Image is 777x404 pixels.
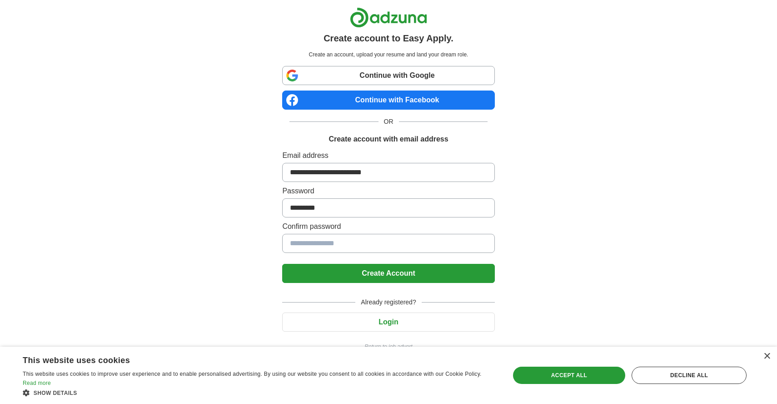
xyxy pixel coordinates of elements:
div: Close [763,353,770,360]
label: Email address [282,150,494,161]
h1: Create account to Easy Apply. [324,31,453,45]
button: Create Account [282,264,494,283]
button: Login [282,313,494,332]
div: Show details [23,388,495,397]
h1: Create account with email address [329,134,448,145]
a: Continue with Google [282,66,494,85]
label: Confirm password [282,221,494,232]
label: Password [282,186,494,197]
a: Login [282,318,494,326]
div: This website uses cookies [23,352,473,366]
a: Return to job advert [282,343,494,351]
div: Accept all [513,367,625,384]
span: This website uses cookies to improve user experience and to enable personalised advertising. By u... [23,371,482,377]
a: Read more, opens a new window [23,380,51,386]
img: Adzuna logo [350,7,427,28]
a: Continue with Facebook [282,91,494,110]
span: OR [379,117,399,126]
p: Create an account, upload your resume and land your dream role. [284,50,493,59]
div: Decline all [632,367,747,384]
span: Already registered? [355,298,421,307]
span: Show details [34,390,77,396]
